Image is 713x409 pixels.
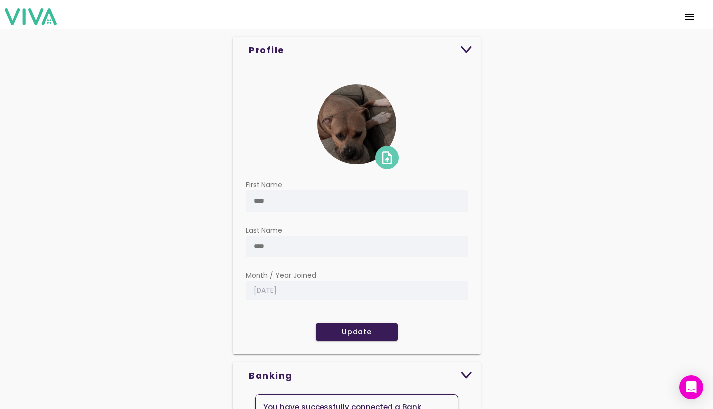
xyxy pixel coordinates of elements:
ion-button: Update [316,323,398,341]
img: minimize [460,46,472,53]
img: minimize icon down [460,372,472,379]
ion-text: [DATE] [246,281,468,300]
ion-text: Banking [249,370,465,381]
ion-text: Profile [249,45,465,56]
ion-label: First Name [246,180,282,190]
div: Open Intercom Messenger [679,375,703,399]
img: minimize [317,84,396,164]
ion-label: Month / Year Joined [246,270,316,280]
ion-label: Last Name [246,225,282,235]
